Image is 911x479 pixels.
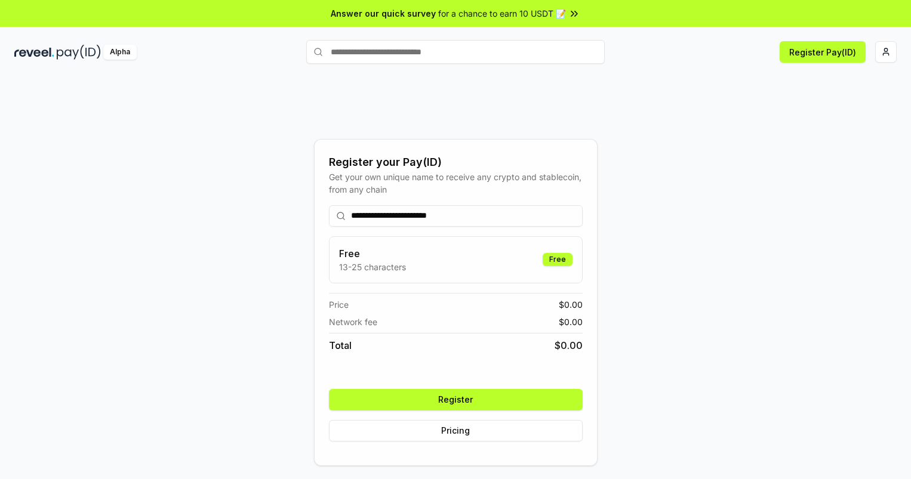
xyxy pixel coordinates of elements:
[329,298,349,311] span: Price
[329,420,583,441] button: Pricing
[339,246,406,261] h3: Free
[331,7,436,20] span: Answer our quick survey
[543,253,573,266] div: Free
[329,316,377,328] span: Network fee
[559,298,583,311] span: $ 0.00
[14,45,54,60] img: reveel_dark
[780,41,866,63] button: Register Pay(ID)
[103,45,137,60] div: Alpha
[559,316,583,328] span: $ 0.00
[329,338,352,353] span: Total
[329,154,583,171] div: Register your Pay(ID)
[438,7,566,20] span: for a chance to earn 10 USDT 📝
[57,45,101,60] img: pay_id
[339,261,406,273] p: 13-25 characters
[329,389,583,410] button: Register
[555,338,583,353] span: $ 0.00
[329,171,583,196] div: Get your own unique name to receive any crypto and stablecoin, from any chain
